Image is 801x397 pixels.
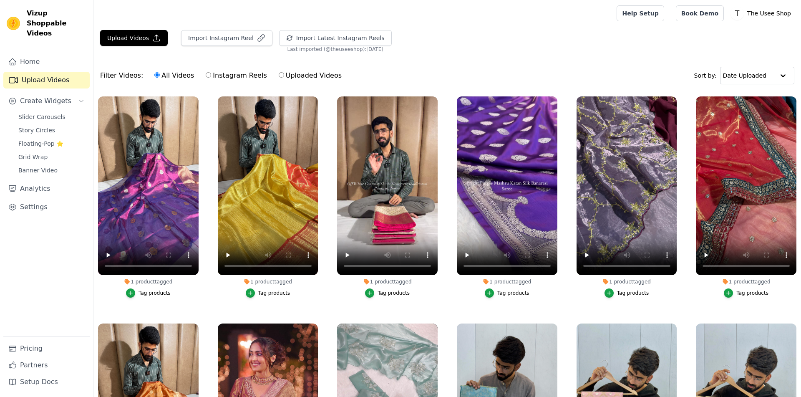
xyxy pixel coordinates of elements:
button: T The Usee Shop [730,6,794,21]
button: Import Latest Instagram Reels [279,30,392,46]
text: T [735,9,740,18]
a: Settings [3,199,90,215]
button: Tag products [365,288,410,298]
label: Instagram Reels [205,70,267,81]
a: Floating-Pop ⭐ [13,138,90,149]
button: Tag products [485,288,529,298]
button: Tag products [724,288,768,298]
p: The Usee Shop [744,6,794,21]
div: Filter Videos: [100,66,346,85]
a: Analytics [3,180,90,197]
a: Banner Video [13,164,90,176]
button: Tag products [126,288,171,298]
a: Home [3,53,90,70]
a: Setup Docs [3,374,90,390]
span: Banner Video [18,166,58,174]
a: Book Demo [676,5,724,21]
div: Tag products [497,290,529,296]
div: 1 product tagged [577,278,677,285]
a: Pricing [3,340,90,357]
label: All Videos [154,70,194,81]
span: Last imported (@ theuseeshop ): [DATE] [287,46,383,53]
span: Floating-Pop ⭐ [18,139,63,148]
button: Upload Videos [100,30,168,46]
a: Grid Wrap [13,151,90,163]
div: Tag products [736,290,768,296]
span: Story Circles [18,126,55,134]
a: Story Circles [13,124,90,136]
input: Uploaded Videos [279,72,284,78]
div: Tag products [378,290,410,296]
div: 1 product tagged [218,278,318,285]
label: Uploaded Videos [278,70,342,81]
div: Tag products [139,290,171,296]
a: Slider Carousels [13,111,90,123]
img: Vizup [7,17,20,30]
span: Vizup Shoppable Videos [27,8,86,38]
div: Tag products [258,290,290,296]
span: Create Widgets [20,96,71,106]
input: Instagram Reels [206,72,211,78]
button: Create Widgets [3,93,90,109]
a: Partners [3,357,90,374]
span: Grid Wrap [18,153,48,161]
div: 1 product tagged [98,278,199,285]
button: Import Instagram Reel [181,30,272,46]
div: 1 product tagged [457,278,557,285]
div: Tag products [617,290,649,296]
input: All Videos [154,72,160,78]
span: Slider Carousels [18,113,65,121]
button: Tag products [246,288,290,298]
button: Tag products [605,288,649,298]
a: Help Setup [617,5,664,21]
div: 1 product tagged [696,278,796,285]
div: 1 product tagged [337,278,438,285]
a: Upload Videos [3,72,90,89]
div: Sort by: [694,67,795,84]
